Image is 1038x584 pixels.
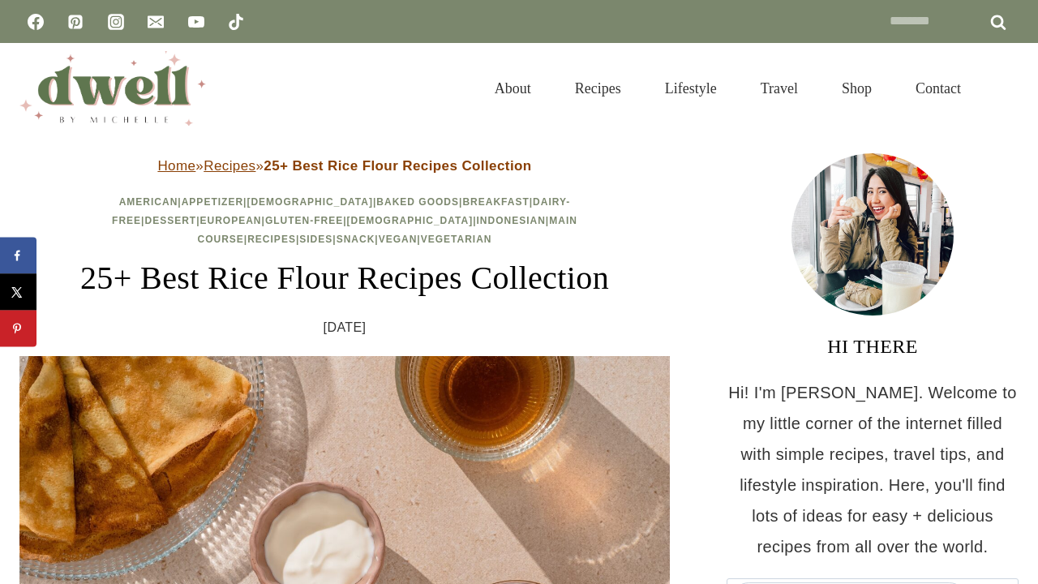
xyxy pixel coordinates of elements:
a: YouTube [180,6,212,38]
a: Home [157,158,195,174]
a: Dessert [144,215,196,226]
a: Indonesian [477,215,546,226]
h1: 25+ Best Rice Flour Recipes Collection [19,254,670,303]
a: [DEMOGRAPHIC_DATA] [247,196,373,208]
button: View Search Form [991,75,1019,102]
a: Appetizer [182,196,243,208]
time: [DATE] [324,316,367,340]
a: Recipes [553,60,643,117]
a: Gluten-Free [265,215,343,226]
a: American [119,196,178,208]
a: Email [139,6,172,38]
a: About [473,60,553,117]
a: Pinterest [59,6,92,38]
a: Instagram [100,6,132,38]
a: Vegan [379,234,418,245]
a: Contact [894,60,983,117]
a: TikTok [220,6,252,38]
nav: Primary Navigation [473,60,983,117]
a: Breakfast [462,196,529,208]
span: » » [157,158,531,174]
a: Lifestyle [643,60,739,117]
a: Sides [299,234,332,245]
img: DWELL by michelle [19,51,206,126]
a: Vegetarian [421,234,492,245]
a: Facebook [19,6,52,38]
a: Travel [739,60,820,117]
a: [DEMOGRAPHIC_DATA] [347,215,474,226]
a: Snack [337,234,375,245]
h3: HI THERE [727,332,1019,361]
a: Recipes [247,234,296,245]
a: European [200,215,262,226]
a: Shop [820,60,894,117]
a: Recipes [204,158,255,174]
strong: 25+ Best Rice Flour Recipes Collection [264,158,531,174]
span: | | | | | | | | | | | | | | | | [112,196,577,245]
p: Hi! I'm [PERSON_NAME]. Welcome to my little corner of the internet filled with simple recipes, tr... [727,377,1019,562]
a: Baked Goods [376,196,459,208]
